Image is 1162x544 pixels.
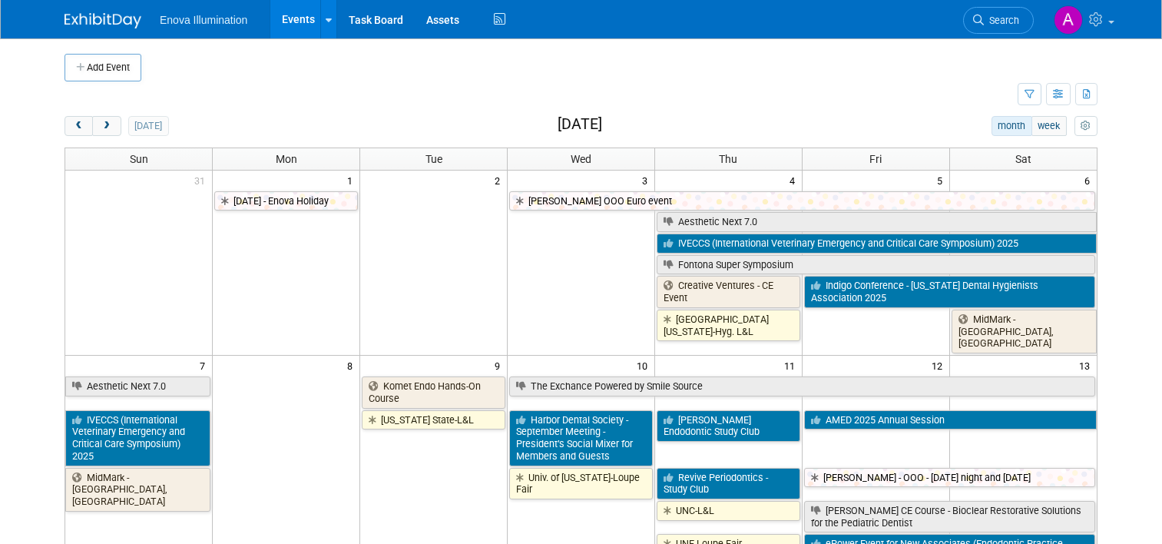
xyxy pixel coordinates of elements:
[65,13,141,28] img: ExhibitDay
[160,14,247,26] span: Enova Illumination
[493,171,507,190] span: 2
[935,171,949,190] span: 5
[930,356,949,375] span: 12
[509,376,1095,396] a: The Exchance Powered by Smile Source
[635,356,654,375] span: 10
[804,410,1097,430] a: AMED 2025 Annual Session
[992,116,1032,136] button: month
[509,191,1095,211] a: [PERSON_NAME] OOO Euro event
[128,116,169,136] button: [DATE]
[657,310,800,341] a: [GEOGRAPHIC_DATA][US_STATE]-Hyg. L&L
[571,153,591,165] span: Wed
[92,116,121,136] button: next
[130,153,148,165] span: Sun
[425,153,442,165] span: Tue
[214,191,358,211] a: [DATE] - Enova Holiday
[869,153,882,165] span: Fri
[657,410,800,442] a: [PERSON_NAME] Endodontic Study Club
[1078,356,1097,375] span: 13
[346,171,359,190] span: 1
[65,410,210,466] a: IVECCS (International Veterinary Emergency and Critical Care Symposium) 2025
[788,171,802,190] span: 4
[346,356,359,375] span: 8
[657,234,1097,254] a: IVECCS (International Veterinary Emergency and Critical Care Symposium) 2025
[804,276,1095,307] a: Indigo Conference - [US_STATE] Dental Hygienists Association 2025
[641,171,654,190] span: 3
[65,54,141,81] button: Add Event
[276,153,297,165] span: Mon
[952,310,1097,353] a: MidMark - [GEOGRAPHIC_DATA], [GEOGRAPHIC_DATA]
[509,468,653,499] a: Univ. of [US_STATE]-Loupe Fair
[509,410,653,466] a: Harbor Dental Society - September Meeting - President’s Social Mixer for Members and Guests
[65,468,210,512] a: MidMark - [GEOGRAPHIC_DATA], [GEOGRAPHIC_DATA]
[1083,171,1097,190] span: 6
[804,468,1095,488] a: [PERSON_NAME] - OOO - [DATE] night and [DATE]
[362,410,505,430] a: [US_STATE] State-L&L
[1015,153,1031,165] span: Sat
[65,116,93,136] button: prev
[65,376,210,396] a: Aesthetic Next 7.0
[657,501,800,521] a: UNC-L&L
[963,7,1034,34] a: Search
[783,356,802,375] span: 11
[657,255,1095,275] a: Fontona Super Symposium
[1074,116,1097,136] button: myCustomButton
[1081,121,1091,131] i: Personalize Calendar
[193,171,212,190] span: 31
[558,116,602,133] h2: [DATE]
[984,15,1019,26] span: Search
[198,356,212,375] span: 7
[657,212,1097,232] a: Aesthetic Next 7.0
[657,276,800,307] a: Creative Ventures - CE Event
[1054,5,1083,35] img: Andrea Miller
[719,153,737,165] span: Thu
[493,356,507,375] span: 9
[657,468,800,499] a: Revive Periodontics - Study Club
[804,501,1095,532] a: [PERSON_NAME] CE Course - Bioclear Restorative Solutions for the Pediatric Dentist
[362,376,505,408] a: Komet Endo Hands-On Course
[1031,116,1067,136] button: week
